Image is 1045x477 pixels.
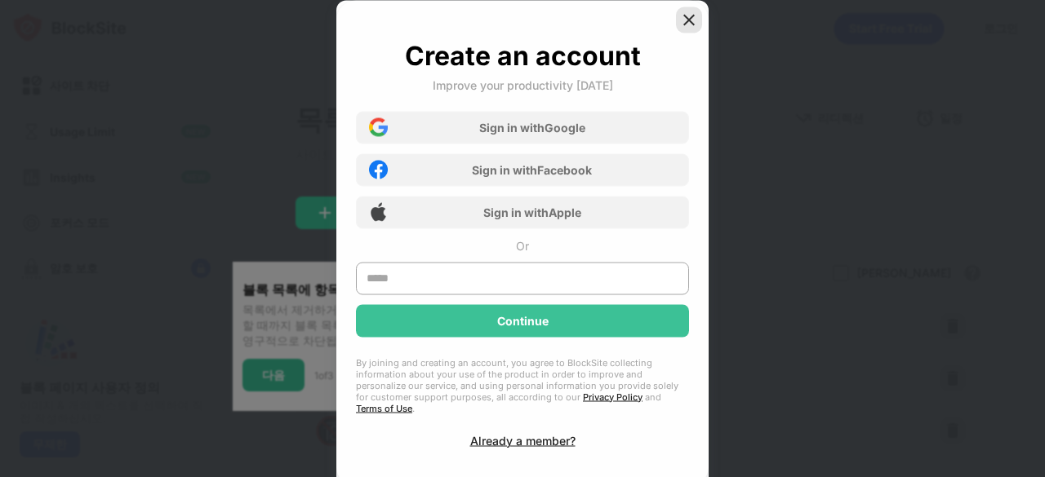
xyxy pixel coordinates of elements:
[583,391,643,402] a: Privacy Policy
[369,203,388,222] img: apple-icon.png
[470,433,576,447] div: Already a member?
[405,39,641,71] div: Create an account
[497,314,549,327] div: Continue
[472,163,592,177] div: Sign in with Facebook
[356,402,412,413] a: Terms of Use
[479,121,585,135] div: Sign in with Google
[369,118,388,137] img: google-icon.png
[369,161,388,179] img: facebook-icon.png
[516,238,529,252] div: Or
[433,77,613,91] div: Improve your productivity [DATE]
[356,356,689,413] div: By joining and creating an account, you agree to BlockSite collecting information about your use ...
[483,205,581,219] div: Sign in with Apple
